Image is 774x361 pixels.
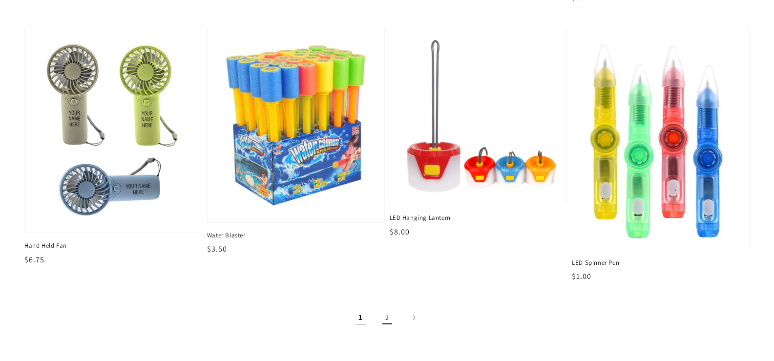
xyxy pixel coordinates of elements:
span: $8.00 [390,227,410,237]
img: Hand Held Fan [35,38,192,223]
span: $6.75 [24,255,44,265]
a: Hand Held Fan Hand Held Fan $6.75 [24,28,202,266]
a: Next page [403,307,424,328]
img: Water Blaster [217,38,375,212]
span: Hand Held Fan [24,241,202,250]
a: Water Blaster Water Blaster $3.50 [207,28,385,255]
a: LED Hanging Lantern LED Hanging Lantern $8.00 [390,28,567,238]
span: LED Hanging Lantern [390,213,567,222]
span: Water Blaster [207,231,385,240]
span: Page 1 [350,307,372,328]
span: $1.00 [572,271,591,281]
img: LED Hanging Lantern [400,38,557,195]
nav: Pagination [24,307,750,328]
span: $3.50 [207,244,227,254]
a: Page 2 [377,307,398,328]
img: LED Spinner Pen [582,38,739,240]
a: LED Spinner Pen LED Spinner Pen $1.00 [572,28,750,283]
span: LED Spinner Pen [572,258,750,267]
